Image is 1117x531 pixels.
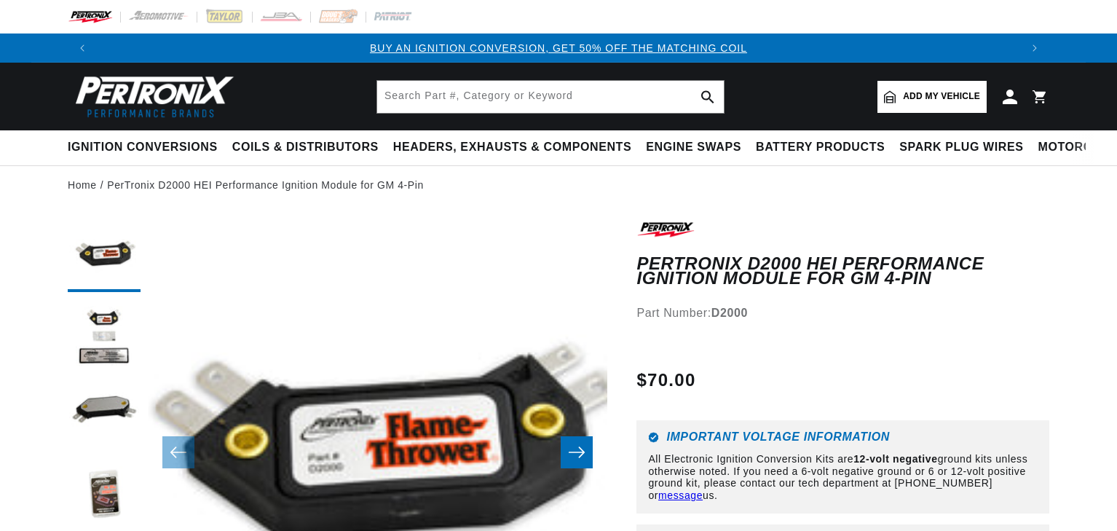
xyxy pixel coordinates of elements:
[393,140,631,155] span: Headers, Exhausts & Components
[853,453,937,465] strong: 12-volt negative
[377,81,724,113] input: Search Part #, Category or Keyword
[31,34,1086,63] slideshow-component: Translation missing: en.sections.announcements.announcement_bar
[648,432,1038,443] h6: Important Voltage Information
[636,304,1049,323] div: Part Number:
[370,42,747,54] a: BUY AN IGNITION CONVERSION, GET 50% OFF THE MATCHING COIL
[97,40,1020,56] div: 1 of 3
[232,140,379,155] span: Coils & Distributors
[97,40,1020,56] div: Announcement
[68,130,225,165] summary: Ignition Conversions
[68,71,235,122] img: Pertronix
[68,219,141,292] button: Load image 1 in gallery view
[636,367,695,393] span: $70.00
[892,130,1030,165] summary: Spark Plug Wires
[903,90,980,103] span: Add my vehicle
[386,130,639,165] summary: Headers, Exhausts & Components
[162,436,194,468] button: Slide left
[68,140,218,155] span: Ignition Conversions
[68,177,1049,193] nav: breadcrumbs
[636,256,1049,286] h1: PerTronix D2000 HEI Performance Ignition Module for GM 4-Pin
[899,140,1023,155] span: Spark Plug Wires
[68,299,141,372] button: Load image 2 in gallery view
[756,140,885,155] span: Battery Products
[561,436,593,468] button: Slide right
[1020,34,1049,63] button: Translation missing: en.sections.announcements.next_announcement
[648,453,1038,502] p: All Electronic Ignition Conversion Kits are ground kits unless otherwise noted. If you need a 6-v...
[749,130,892,165] summary: Battery Products
[639,130,749,165] summary: Engine Swaps
[646,140,741,155] span: Engine Swaps
[692,81,724,113] button: search button
[877,81,987,113] a: Add my vehicle
[711,307,748,319] strong: D2000
[68,379,141,452] button: Load image 3 in gallery view
[68,34,97,63] button: Translation missing: en.sections.announcements.previous_announcement
[658,489,703,501] a: message
[107,177,424,193] a: PerTronix D2000 HEI Performance Ignition Module for GM 4-Pin
[225,130,386,165] summary: Coils & Distributors
[68,177,97,193] a: Home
